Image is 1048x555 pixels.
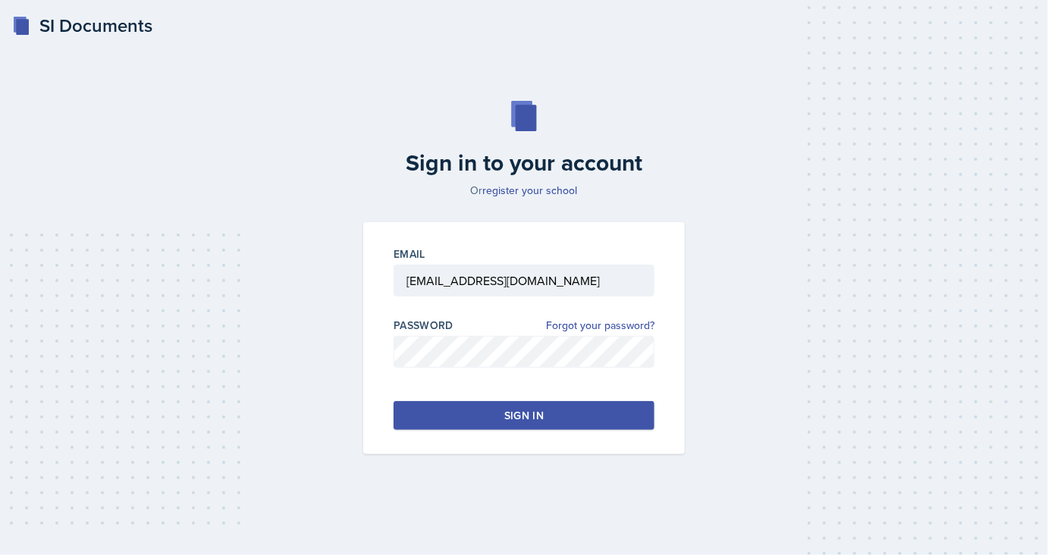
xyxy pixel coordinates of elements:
a: SI Documents [12,12,152,39]
a: register your school [483,183,578,198]
label: Password [394,318,453,333]
label: Email [394,246,425,262]
h2: Sign in to your account [354,149,694,177]
button: Sign in [394,401,654,430]
div: Sign in [504,408,544,423]
input: Email [394,265,654,296]
a: Forgot your password? [546,318,654,334]
p: Or [354,183,694,198]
